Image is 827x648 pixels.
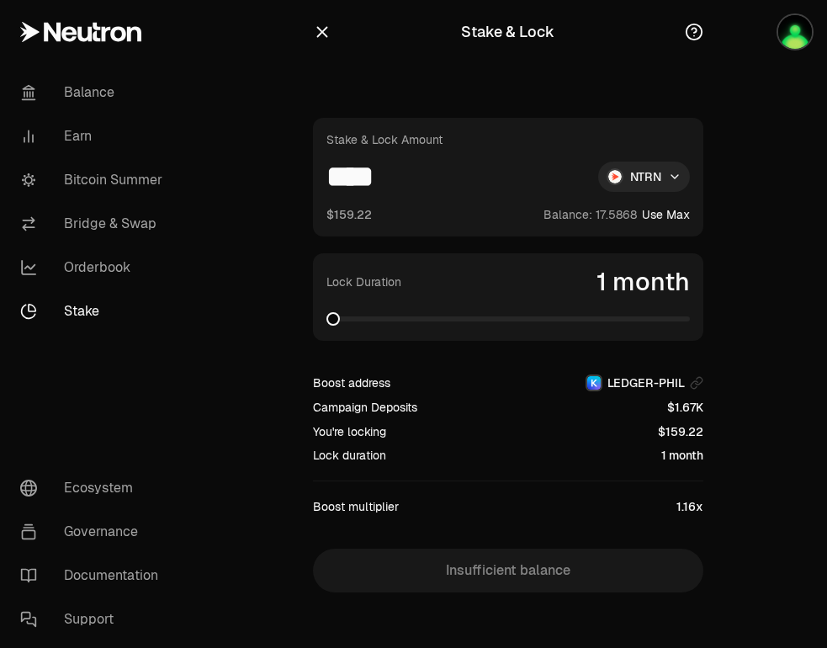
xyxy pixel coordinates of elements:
div: Stake & Lock [461,20,554,44]
div: 1.16x [676,498,703,515]
a: Bitcoin Summer [7,158,182,202]
a: Balance [7,71,182,114]
a: Governance [7,510,182,554]
div: 1 month [661,447,703,464]
button: Use Max [642,206,690,223]
button: $159.22 [326,205,372,223]
div: You're locking [313,423,386,440]
button: NTRN LogoNTRN [598,162,690,192]
div: Boost address [313,374,390,391]
img: NTRN Logo [608,170,622,183]
a: Bridge & Swap [7,202,182,246]
a: Documentation [7,554,182,598]
button: KeplrLEDGER-PHIL [586,374,703,391]
div: Boost multiplier [313,498,399,515]
a: Support [7,598,182,641]
span: 1 month [596,267,690,297]
img: Keplr [587,376,601,390]
div: Campaign Deposits [313,399,417,416]
div: Stake & Lock Amount [326,131,443,148]
span: Balance: [543,206,592,223]
a: Earn [7,114,182,158]
a: Stake [7,289,182,333]
a: Orderbook [7,246,182,289]
span: LEDGER-PHIL [607,374,685,391]
label: Lock Duration [326,274,401,290]
div: Lock duration [313,447,386,464]
a: Ecosystem [7,466,182,510]
img: LEDGER-PHIL [778,15,812,49]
